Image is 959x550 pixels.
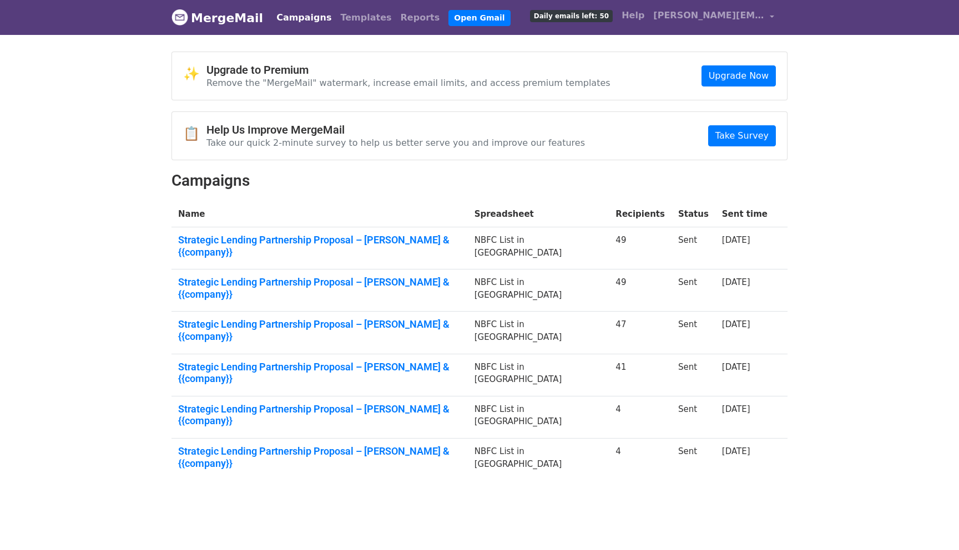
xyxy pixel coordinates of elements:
[178,445,461,469] a: Strategic Lending Partnership Proposal – [PERSON_NAME] & {{company}}
[468,354,609,396] td: NBFC List in [GEOGRAPHIC_DATA]
[701,65,776,86] a: Upgrade Now
[530,10,613,22] span: Daily emails left: 50
[206,137,585,149] p: Take our quick 2-minute survey to help us better serve you and improve our features
[468,227,609,269] td: NBFC List in [GEOGRAPHIC_DATA]
[171,6,263,29] a: MergeMail
[672,439,715,481] td: Sent
[178,234,461,258] a: Strategic Lending Partnership Proposal – [PERSON_NAME] & {{company}}
[206,63,610,77] h4: Upgrade to Premium
[672,201,715,227] th: Status
[206,77,610,89] p: Remove the "MergeMail" watermark, increase email limits, and access premium templates
[672,227,715,269] td: Sent
[609,269,672,312] td: 49
[171,171,788,190] h2: Campaigns
[183,66,206,82] span: ✨
[178,318,461,342] a: Strategic Lending Partnership Proposal – [PERSON_NAME] & {{company}}
[617,4,649,27] a: Help
[672,312,715,354] td: Sent
[448,10,510,26] a: Open Gmail
[178,361,461,385] a: Strategic Lending Partnership Proposal – [PERSON_NAME] & {{company}}
[722,362,750,372] a: [DATE]
[171,9,188,26] img: MergeMail logo
[722,277,750,287] a: [DATE]
[609,227,672,269] td: 49
[171,201,468,227] th: Name
[272,7,336,29] a: Campaigns
[722,404,750,414] a: [DATE]
[206,123,585,136] h4: Help Us Improve MergeMail
[468,439,609,481] td: NBFC List in [GEOGRAPHIC_DATA]
[722,446,750,456] a: [DATE]
[722,235,750,245] a: [DATE]
[178,276,461,300] a: Strategic Lending Partnership Proposal – [PERSON_NAME] & {{company}}
[468,201,609,227] th: Spreadsheet
[672,269,715,312] td: Sent
[468,269,609,312] td: NBFC List in [GEOGRAPHIC_DATA]
[904,497,959,550] iframe: Chat Widget
[468,312,609,354] td: NBFC List in [GEOGRAPHIC_DATA]
[649,4,779,30] a: [PERSON_NAME][EMAIL_ADDRESS][DOMAIN_NAME]
[609,201,672,227] th: Recipients
[468,396,609,438] td: NBFC List in [GEOGRAPHIC_DATA]
[653,9,764,22] span: [PERSON_NAME][EMAIL_ADDRESS][DOMAIN_NAME]
[183,126,206,142] span: 📋
[609,439,672,481] td: 4
[708,125,776,146] a: Take Survey
[609,396,672,438] td: 4
[722,319,750,329] a: [DATE]
[178,403,461,427] a: Strategic Lending Partnership Proposal – [PERSON_NAME] & {{company}}
[715,201,774,227] th: Sent time
[609,354,672,396] td: 41
[672,396,715,438] td: Sent
[609,312,672,354] td: 47
[396,7,445,29] a: Reports
[672,354,715,396] td: Sent
[336,7,396,29] a: Templates
[526,4,617,27] a: Daily emails left: 50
